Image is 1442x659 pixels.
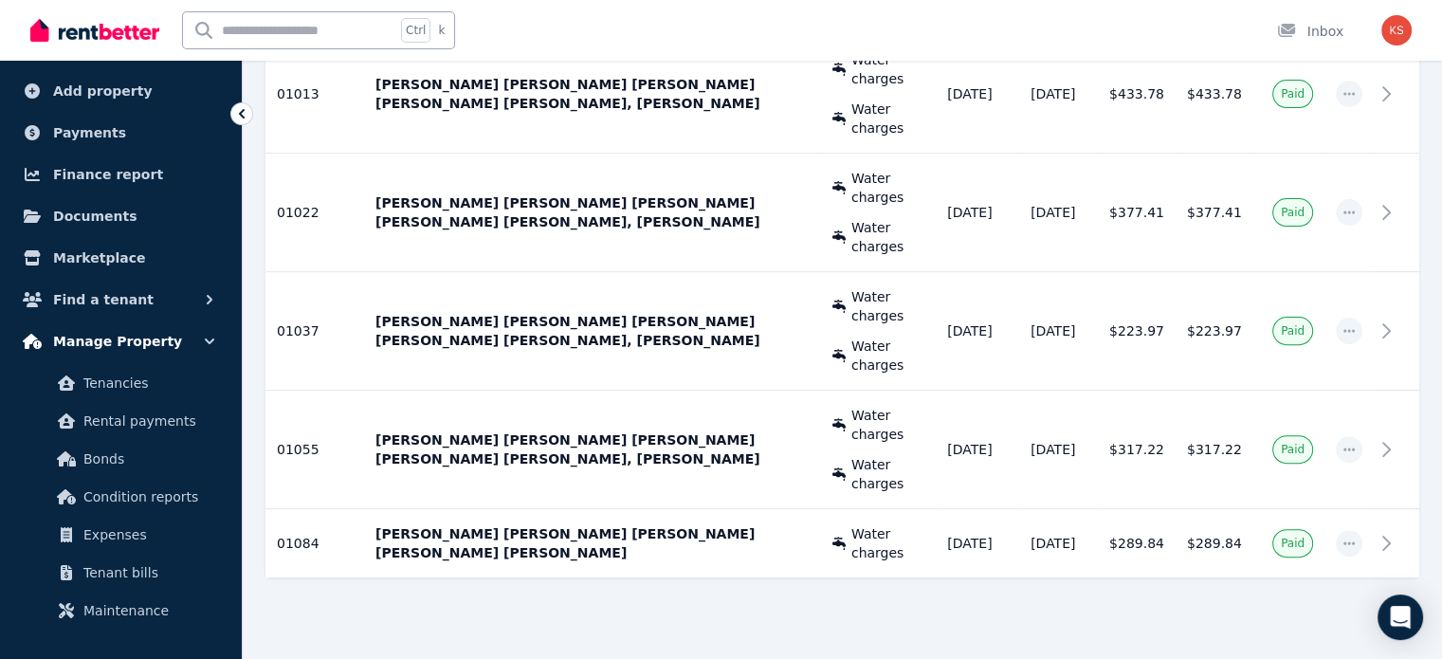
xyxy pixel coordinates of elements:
[1176,272,1253,391] td: $223.97
[851,100,924,137] span: Water charges
[936,154,1019,272] td: [DATE]
[1098,35,1176,154] td: $433.78
[1176,391,1253,509] td: $317.22
[1281,442,1305,457] span: Paid
[851,50,924,88] span: Water charges
[1176,509,1253,578] td: $289.84
[375,75,810,113] p: [PERSON_NAME] [PERSON_NAME] [PERSON_NAME] [PERSON_NAME] [PERSON_NAME], [PERSON_NAME]
[83,561,211,584] span: Tenant bills
[15,239,227,277] a: Marketplace
[15,197,227,235] a: Documents
[1019,154,1098,272] td: [DATE]
[53,163,163,186] span: Finance report
[23,592,219,630] a: Maintenance
[1098,154,1176,272] td: $377.41
[23,516,219,554] a: Expenses
[83,523,211,546] span: Expenses
[1019,391,1098,509] td: [DATE]
[851,169,924,207] span: Water charges
[53,205,137,228] span: Documents
[1176,35,1253,154] td: $433.78
[15,156,227,193] a: Finance report
[53,330,182,353] span: Manage Property
[15,114,227,152] a: Payments
[1019,509,1098,578] td: [DATE]
[23,440,219,478] a: Bonds
[936,391,1019,509] td: [DATE]
[851,287,924,325] span: Water charges
[1381,15,1412,46] img: Kosta Safos
[83,599,211,622] span: Maintenance
[936,272,1019,391] td: [DATE]
[83,485,211,508] span: Condition reports
[1378,595,1423,640] div: Open Intercom Messenger
[851,218,924,256] span: Water charges
[53,288,154,311] span: Find a tenant
[1098,391,1176,509] td: $317.22
[53,121,126,144] span: Payments
[375,524,810,562] p: [PERSON_NAME] [PERSON_NAME] [PERSON_NAME] [PERSON_NAME] [PERSON_NAME]
[1098,509,1176,578] td: $289.84
[375,193,810,231] p: [PERSON_NAME] [PERSON_NAME] [PERSON_NAME] [PERSON_NAME] [PERSON_NAME], [PERSON_NAME]
[1281,323,1305,339] span: Paid
[375,430,810,468] p: [PERSON_NAME] [PERSON_NAME] [PERSON_NAME] [PERSON_NAME] [PERSON_NAME], [PERSON_NAME]
[1281,536,1305,551] span: Paid
[23,554,219,592] a: Tenant bills
[936,509,1019,578] td: [DATE]
[1098,272,1176,391] td: $223.97
[1019,272,1098,391] td: [DATE]
[1277,22,1343,41] div: Inbox
[53,247,145,269] span: Marketplace
[851,406,924,444] span: Water charges
[277,86,319,101] span: 01013
[1281,86,1305,101] span: Paid
[1176,154,1253,272] td: $377.41
[15,72,227,110] a: Add property
[936,35,1019,154] td: [DATE]
[1019,35,1098,154] td: [DATE]
[401,18,430,43] span: Ctrl
[23,364,219,402] a: Tenancies
[53,80,153,102] span: Add property
[851,455,924,493] span: Water charges
[83,448,211,470] span: Bonds
[15,281,227,319] button: Find a tenant
[277,205,319,220] span: 01022
[851,337,924,375] span: Water charges
[1281,205,1305,220] span: Paid
[438,23,445,38] span: k
[30,16,159,45] img: RentBetter
[277,442,319,457] span: 01055
[23,402,219,440] a: Rental payments
[277,536,319,551] span: 01084
[23,478,219,516] a: Condition reports
[851,524,924,562] span: Water charges
[83,372,211,394] span: Tenancies
[15,322,227,360] button: Manage Property
[277,323,319,339] span: 01037
[375,312,810,350] p: [PERSON_NAME] [PERSON_NAME] [PERSON_NAME] [PERSON_NAME] [PERSON_NAME], [PERSON_NAME]
[83,410,211,432] span: Rental payments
